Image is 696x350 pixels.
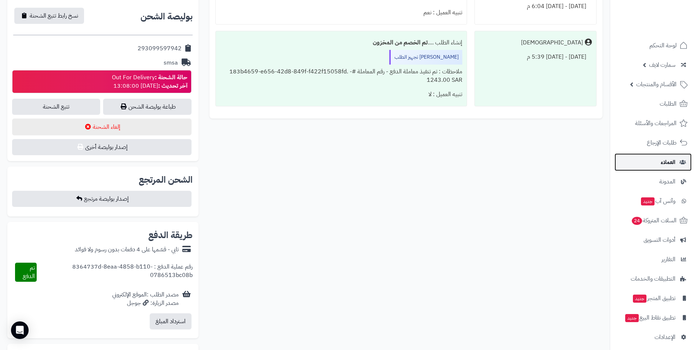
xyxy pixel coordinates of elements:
[148,231,193,240] h2: طريقة الدفع
[12,99,100,115] a: تتبع الشحنة
[138,44,182,53] div: 293099597942
[615,153,692,171] a: العملاء
[615,251,692,268] a: التقارير
[12,119,192,135] button: إلغاء الشحنة
[631,215,677,226] span: السلات المتروكة
[220,36,462,50] div: إنشاء الطلب ....
[661,157,675,167] span: العملاء
[164,59,178,67] div: smsa
[640,196,675,206] span: وآتس آب
[37,263,193,282] div: رقم عملية الدفع : 8364737d-8eaa-4858-b110-0786513bc08b
[12,191,192,207] button: إصدار بوليصة مرتجع
[150,313,192,329] button: استرداد المبلغ
[655,332,675,342] span: الإعدادات
[112,73,187,90] div: Out For Delivery [DATE] 13:08:00
[112,291,179,307] div: مصدر الطلب :الموقع الإلكتروني
[641,197,655,205] span: جديد
[158,81,187,90] strong: آخر تحديث :
[632,293,675,303] span: تطبيق المتجر
[11,321,29,339] div: Open Intercom Messenger
[139,175,193,184] h2: الشحن المرتجع
[14,8,84,24] button: نسخ رابط تتبع الشحنة
[373,38,428,47] b: تم الخصم من المخزون
[479,50,592,64] div: [DATE] - [DATE] 5:39 م
[23,263,35,281] span: تم الدفع
[75,245,179,254] div: تابي - قسّمها على 4 دفعات بدون رسوم ولا فوائد
[615,37,692,54] a: لوحة التحكم
[646,12,689,27] img: logo-2.png
[220,87,462,102] div: تنبيه العميل : لا
[615,192,692,210] a: وآتس آبجديد
[649,40,677,51] span: لوحة التحكم
[659,176,675,187] span: المدونة
[615,309,692,327] a: تطبيق نقاط البيعجديد
[521,39,583,47] div: [DEMOGRAPHIC_DATA]
[112,299,179,307] div: مصدر الزيارة: جوجل
[220,65,462,87] div: ملاحظات : تم تنفيذ معاملة الدفع - رقم المعاملة #183b4659-e656-42d8-849f-f422f15058fd. - 1243.00 SAR
[647,138,677,148] span: طلبات الإرجاع
[615,134,692,152] a: طلبات الإرجاع
[615,173,692,190] a: المدونة
[635,118,677,128] span: المراجعات والأسئلة
[12,139,192,155] button: إصدار بوليصة أخرى
[625,314,639,322] span: جديد
[615,114,692,132] a: المراجعات والأسئلة
[615,212,692,229] a: السلات المتروكة24
[615,328,692,346] a: الإعدادات
[30,11,78,20] span: نسخ رابط تتبع الشحنة
[644,235,675,245] span: أدوات التسويق
[141,12,193,21] h2: بوليصة الشحن
[615,95,692,113] a: الطلبات
[636,79,677,90] span: الأقسام والمنتجات
[389,50,462,65] div: [PERSON_NAME] تجهيز الطلب
[631,216,642,225] span: 24
[615,270,692,288] a: التطبيقات والخدمات
[631,274,675,284] span: التطبيقات والخدمات
[155,73,187,82] strong: حالة الشحنة :
[662,254,675,265] span: التقارير
[103,99,191,115] a: طباعة بوليصة الشحن
[660,99,677,109] span: الطلبات
[615,289,692,307] a: تطبيق المتجرجديد
[615,231,692,249] a: أدوات التسويق
[220,6,462,20] div: تنبيه العميل : نعم
[624,313,675,323] span: تطبيق نقاط البيع
[649,60,675,70] span: سمارت لايف
[633,295,646,303] span: جديد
